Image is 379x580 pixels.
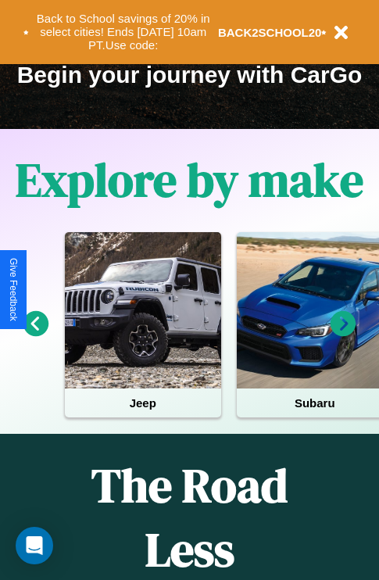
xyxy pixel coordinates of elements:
div: Give Feedback [8,258,19,321]
h1: Explore by make [16,148,363,212]
button: Back to School savings of 20% in select cities! Ends [DATE] 10am PT.Use code: [29,8,218,56]
b: BACK2SCHOOL20 [218,26,322,39]
div: Open Intercom Messenger [16,527,53,564]
h4: Jeep [65,388,221,417]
